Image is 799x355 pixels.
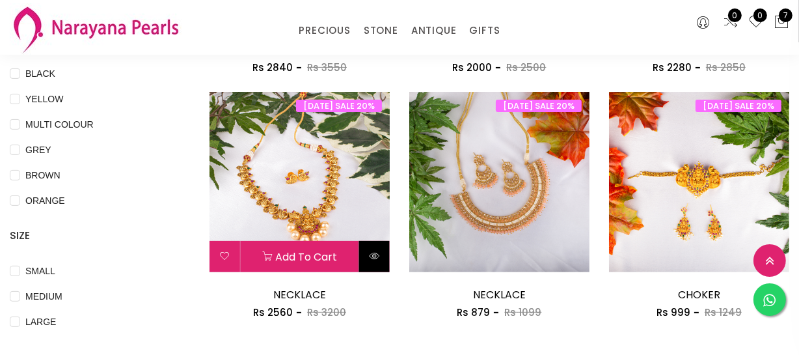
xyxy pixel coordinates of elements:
[273,287,326,302] a: NECKLACE
[748,14,764,31] a: 0
[364,21,398,40] a: STONE
[653,61,692,74] span: Rs 2280
[20,66,61,81] span: BLACK
[20,264,61,278] span: SMALL
[252,61,293,74] span: Rs 2840
[411,21,457,40] a: ANTIQUE
[20,315,61,329] span: LARGE
[20,289,68,304] span: MEDIUM
[307,305,346,319] span: Rs 3200
[20,117,99,132] span: MULTI COLOUR
[20,143,57,157] span: GREY
[705,305,742,319] span: Rs 1249
[473,287,526,302] a: NECKLACE
[469,21,500,40] a: GIFTS
[10,228,170,244] h4: SIZE
[506,61,546,74] span: Rs 2500
[673,42,725,57] a: NECKLACE
[296,100,382,112] span: [DATE] SALE 20%
[452,61,492,74] span: Rs 2000
[774,14,789,31] button: 7
[299,21,350,40] a: PRECIOUS
[678,287,720,302] a: CHOKER
[20,193,70,208] span: ORANGE
[359,241,390,272] button: Quick View
[728,8,742,22] span: 0
[253,305,293,319] span: Rs 2560
[496,100,582,112] span: [DATE] SALE 20%
[241,241,359,272] button: Add to cart
[753,8,767,22] span: 0
[706,61,746,74] span: Rs 2850
[696,100,781,112] span: [DATE] SALE 20%
[20,168,66,182] span: BROWN
[723,14,738,31] a: 0
[504,305,541,319] span: Rs 1099
[210,241,240,272] button: Add to wishlist
[457,305,490,319] span: Rs 879
[779,8,792,22] span: 7
[273,42,326,57] a: NECKLACE
[20,92,68,106] span: YELLOW
[473,42,526,57] a: NECKLACE
[657,305,690,319] span: Rs 999
[307,61,347,74] span: Rs 3550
